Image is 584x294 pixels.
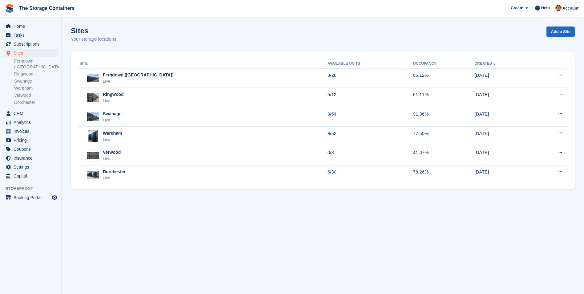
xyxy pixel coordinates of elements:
span: Create [511,5,523,11]
h1: Sites [71,27,116,35]
td: [DATE] [474,88,533,107]
a: Wareham [14,85,58,91]
span: Analytics [14,118,50,127]
td: 6/30 [328,165,413,184]
div: Swanage [103,111,122,117]
a: menu [3,145,58,153]
div: Live [103,98,124,104]
td: 5/12 [328,88,413,107]
span: Coupons [14,145,50,153]
span: Account [562,5,578,11]
td: [DATE] [474,146,533,165]
a: menu [3,49,58,57]
div: Live [103,78,174,84]
img: Image of Ferndown (Longham) site [87,74,99,83]
div: Ferndown ([GEOGRAPHIC_DATA]) [103,72,174,78]
a: menu [3,40,58,48]
a: menu [3,109,58,118]
a: Created [474,61,497,66]
div: Live [103,117,122,123]
div: Ringwood [103,91,124,98]
a: menu [3,172,58,180]
td: 91.36% [413,107,474,127]
div: Live [103,175,126,181]
img: Image of Wareham site [88,130,98,142]
img: Image of Dorchester site [87,171,99,179]
th: Occupancy [413,59,474,69]
img: Image of Swanage site [87,112,99,121]
span: Tasks [14,31,50,39]
td: 78.26% [413,165,474,184]
img: Image of Verwood site [87,152,99,160]
img: stora-icon-8386f47178a22dfd0bd8f6a31ec36ba5ce8667c1dd55bd0f319d3a0aa187defe.svg [5,4,14,13]
span: CRM [14,109,50,118]
img: Image of Ringwood site [87,93,99,102]
a: Ringwood [14,71,58,77]
a: Verwood [14,92,58,98]
td: 65.12% [413,68,474,88]
div: Live [103,156,121,162]
p: Your storage locations [71,36,116,43]
a: menu [3,22,58,31]
td: 77.50% [413,127,474,146]
img: Kirsty Simpson [555,5,562,11]
span: Invoices [14,127,50,136]
a: Preview store [51,194,58,201]
div: Wareham [103,130,122,137]
a: menu [3,163,58,171]
span: Settings [14,163,50,171]
a: menu [3,127,58,136]
a: menu [3,193,58,202]
span: Capital [14,172,50,180]
td: [DATE] [474,107,533,127]
td: [DATE] [474,127,533,146]
td: 61.11% [413,88,474,107]
a: menu [3,136,58,145]
a: Dorchester [14,100,58,105]
th: Site [78,59,328,69]
td: 3/54 [328,107,413,127]
span: Home [14,22,50,31]
div: Verwood [103,149,121,156]
a: Add a Site [546,27,575,37]
div: Live [103,137,122,143]
a: The Storage Containers [17,3,77,13]
span: Subscriptions [14,40,50,48]
span: Booking Portal [14,193,50,202]
a: Ferndown ([GEOGRAPHIC_DATA]) [14,58,58,70]
span: Storefront [6,186,61,192]
th: Available Units [328,59,413,69]
td: 0/8 [328,146,413,165]
a: menu [3,31,58,39]
td: 41.67% [413,146,474,165]
td: [DATE] [474,68,533,88]
td: [DATE] [474,165,533,184]
a: menu [3,118,58,127]
a: menu [3,154,58,162]
span: Sites [14,49,50,57]
td: 3/26 [328,68,413,88]
td: 9/52 [328,127,413,146]
span: Insurance [14,154,50,162]
span: Help [541,5,550,11]
a: Swanage [14,78,58,84]
div: Dorchester [103,169,126,175]
span: Pricing [14,136,50,145]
